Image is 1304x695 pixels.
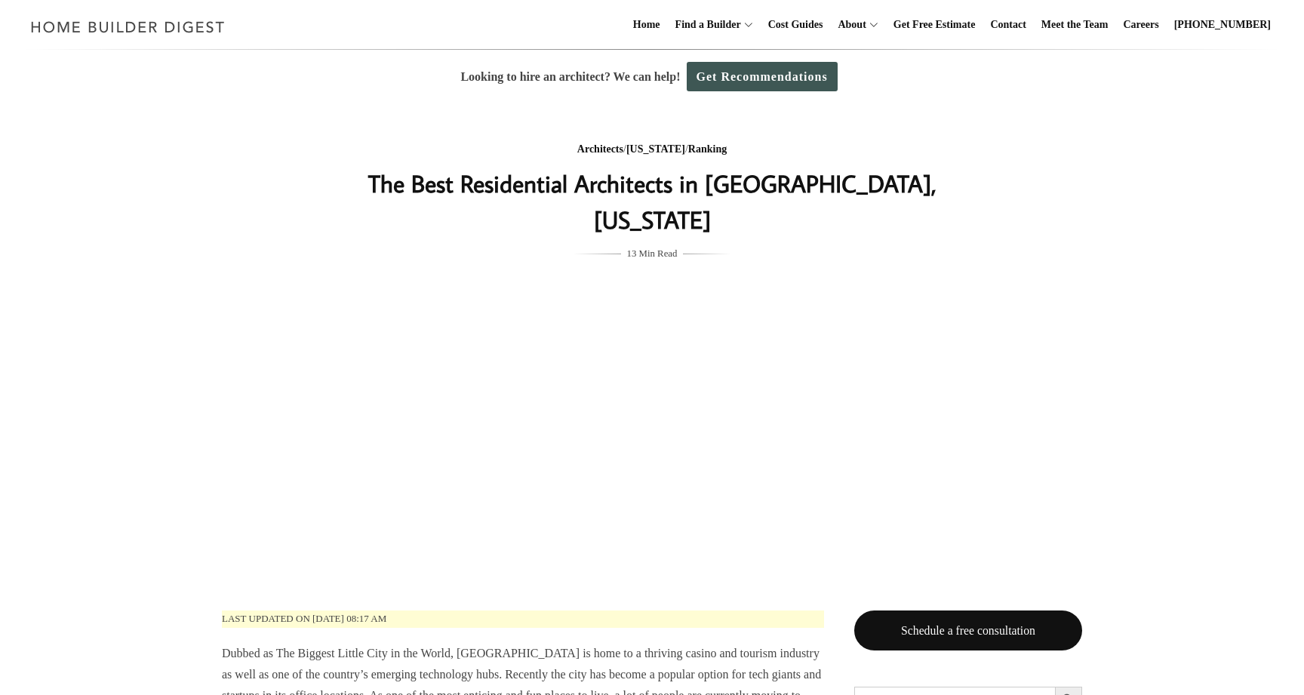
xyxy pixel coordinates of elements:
[577,143,623,155] a: Architects
[762,1,829,49] a: Cost Guides
[887,1,982,49] a: Get Free Estimate
[626,143,685,155] a: [US_STATE]
[24,12,232,42] img: Home Builder Digest
[687,62,838,91] a: Get Recommendations
[351,140,953,159] div: / /
[984,1,1032,49] a: Contact
[1035,1,1115,49] a: Meet the Team
[688,143,727,155] a: Ranking
[351,165,953,238] h1: The Best Residential Architects in [GEOGRAPHIC_DATA], [US_STATE]
[627,1,666,49] a: Home
[854,610,1082,650] a: Schedule a free consultation
[627,245,678,262] span: 13 Min Read
[669,1,741,49] a: Find a Builder
[222,610,824,628] p: Last updated on [DATE] 08:17 am
[832,1,866,49] a: About
[1118,1,1165,49] a: Careers
[1168,1,1277,49] a: [PHONE_NUMBER]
